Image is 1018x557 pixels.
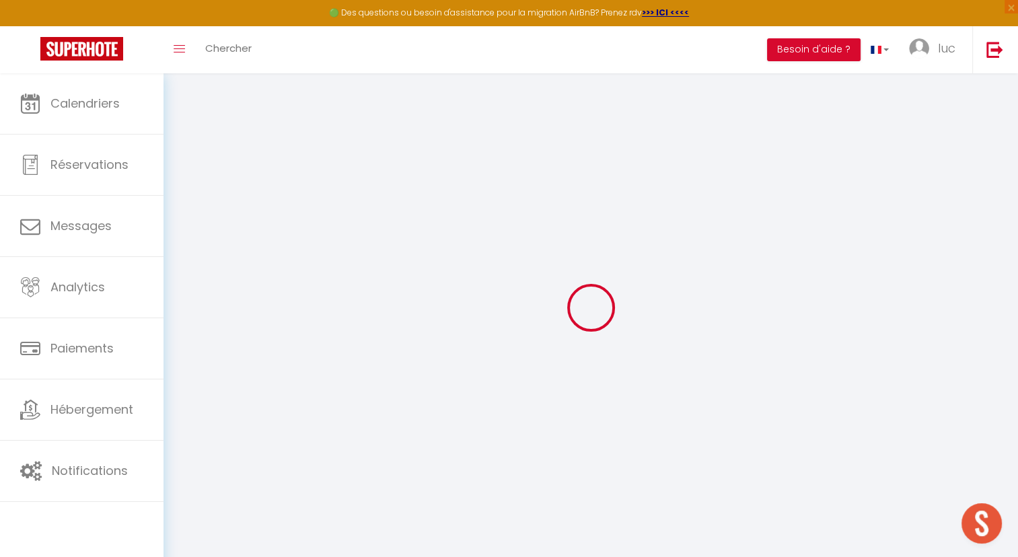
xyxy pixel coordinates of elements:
span: Calendriers [50,95,120,112]
div: Ouvrir le chat [961,503,1002,544]
a: Chercher [195,26,262,73]
a: >>> ICI <<<< [642,7,689,18]
a: ... luc [899,26,972,73]
img: Super Booking [40,37,123,61]
span: Notifications [52,462,128,479]
span: Messages [50,217,112,234]
span: Analytics [50,278,105,295]
span: Réservations [50,156,129,173]
span: Paiements [50,340,114,357]
button: Besoin d'aide ? [767,38,861,61]
span: Hébergement [50,401,133,418]
img: logout [986,41,1003,58]
span: Chercher [205,41,252,55]
img: ... [909,38,929,59]
span: luc [938,40,955,57]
